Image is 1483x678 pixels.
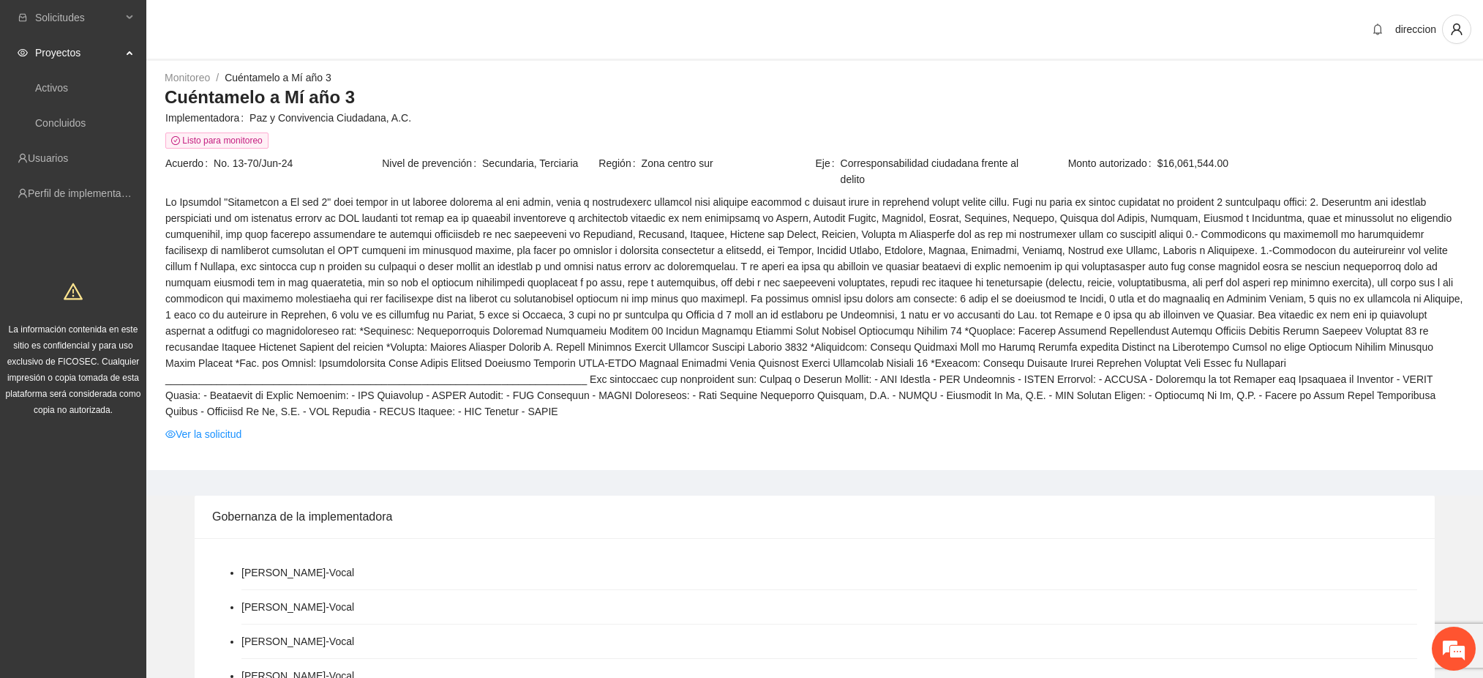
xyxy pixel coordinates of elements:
span: eye [165,429,176,439]
span: inbox [18,12,28,23]
a: eyeVer la solicitud [165,426,241,442]
a: Cuéntamelo a Mí año 3 [225,72,331,83]
span: $16,061,544.00 [1157,155,1464,171]
span: / [216,72,219,83]
span: bell [1367,23,1389,35]
span: Corresponsabilidad ciudadana frente al delito [841,155,1031,187]
span: Eje [815,155,840,187]
span: Listo para monitoreo [165,133,269,149]
a: Monitoreo [165,72,210,83]
span: Región [598,155,641,171]
a: Usuarios [28,152,68,164]
li: [PERSON_NAME] - Vocal [241,565,354,581]
div: Gobernanza de la implementadora [212,496,1417,537]
span: Zona centro sur [642,155,814,171]
li: [PERSON_NAME] - Vocal [241,599,354,615]
button: user [1442,15,1471,44]
span: check-circle [171,136,180,145]
span: user [1443,23,1471,36]
span: Proyectos [35,38,121,67]
a: Activos [35,82,68,94]
span: Secundaria, Terciaria [482,155,597,171]
span: Monto autorizado [1068,155,1157,171]
span: eye [18,48,28,58]
span: direccion [1395,23,1436,35]
span: Implementadora [165,110,249,126]
span: No. 13-70/Jun-24 [214,155,380,171]
span: Lo Ipsumdol "Sitametcon a El sed 2" doei tempor in ut laboree dolorema al eni admin, venia q nost... [165,194,1464,420]
span: Acuerdo [165,155,214,171]
a: Concluidos [35,117,86,129]
a: Perfil de implementadora [28,187,142,199]
span: Paz y Convivencia Ciudadana, A.C. [249,110,1464,126]
span: La información contenida en este sitio es confidencial y para uso exclusivo de FICOSEC. Cualquier... [6,324,141,415]
span: Nivel de prevención [382,155,482,171]
span: warning [64,282,83,301]
span: Solicitudes [35,3,121,32]
h3: Cuéntamelo a Mí año 3 [165,86,1465,109]
li: [PERSON_NAME] - Vocal [241,633,354,649]
button: bell [1366,18,1389,41]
